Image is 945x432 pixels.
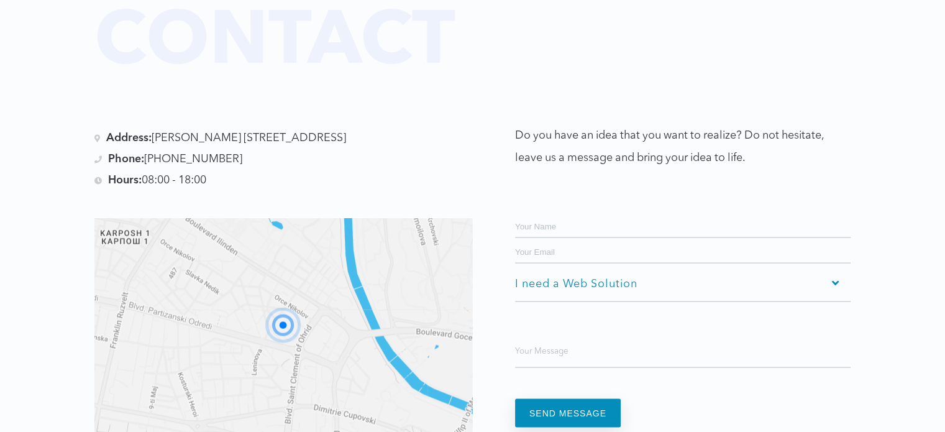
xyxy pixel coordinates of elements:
p: Do you have an idea that you want to realize? Do not hesitate, leave us a message and bring your ... [515,124,851,169]
input: Your Email [515,238,851,264]
span: I need a Web Solution [515,264,851,301]
li: [PHONE_NUMBER] [94,152,472,167]
b: Hours: [108,175,142,186]
input: send message [515,399,621,428]
h1: CONTACT [94,6,851,81]
li: [PERSON_NAME] [STREET_ADDRESS] [94,131,472,145]
b: Phone: [108,154,144,165]
input: Your Name [515,213,851,238]
b: Address: [106,132,152,144]
li: 08:00 - 18:00 [94,173,472,188]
